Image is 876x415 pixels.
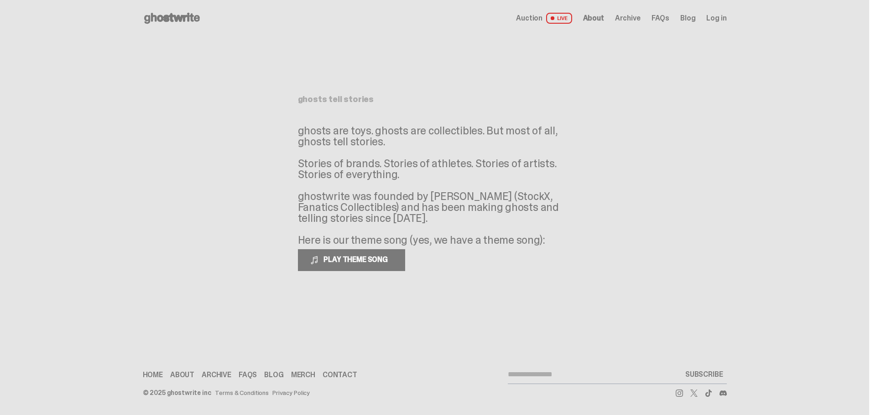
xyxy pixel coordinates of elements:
[298,249,405,271] button: PLAY THEME SONG
[516,13,572,24] a: Auction LIVE
[546,13,572,24] span: LIVE
[323,371,357,379] a: Contact
[239,371,257,379] a: FAQs
[143,389,211,396] div: © 2025 ghostwrite inc
[516,15,542,22] span: Auction
[202,371,231,379] a: Archive
[583,15,604,22] a: About
[272,389,310,396] a: Privacy Policy
[682,365,727,384] button: SUBSCRIBE
[615,15,641,22] a: Archive
[170,371,194,379] a: About
[706,15,726,22] a: Log in
[215,389,269,396] a: Terms & Conditions
[652,15,669,22] a: FAQs
[143,371,163,379] a: Home
[320,255,393,264] span: PLAY THEME SONG
[291,371,315,379] a: Merch
[680,15,695,22] a: Blog
[298,125,572,246] p: ghosts are toys. ghosts are collectibles. But most of all, ghosts tell stories. Stories of brands...
[298,95,572,103] h1: ghosts tell stories
[264,371,283,379] a: Blog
